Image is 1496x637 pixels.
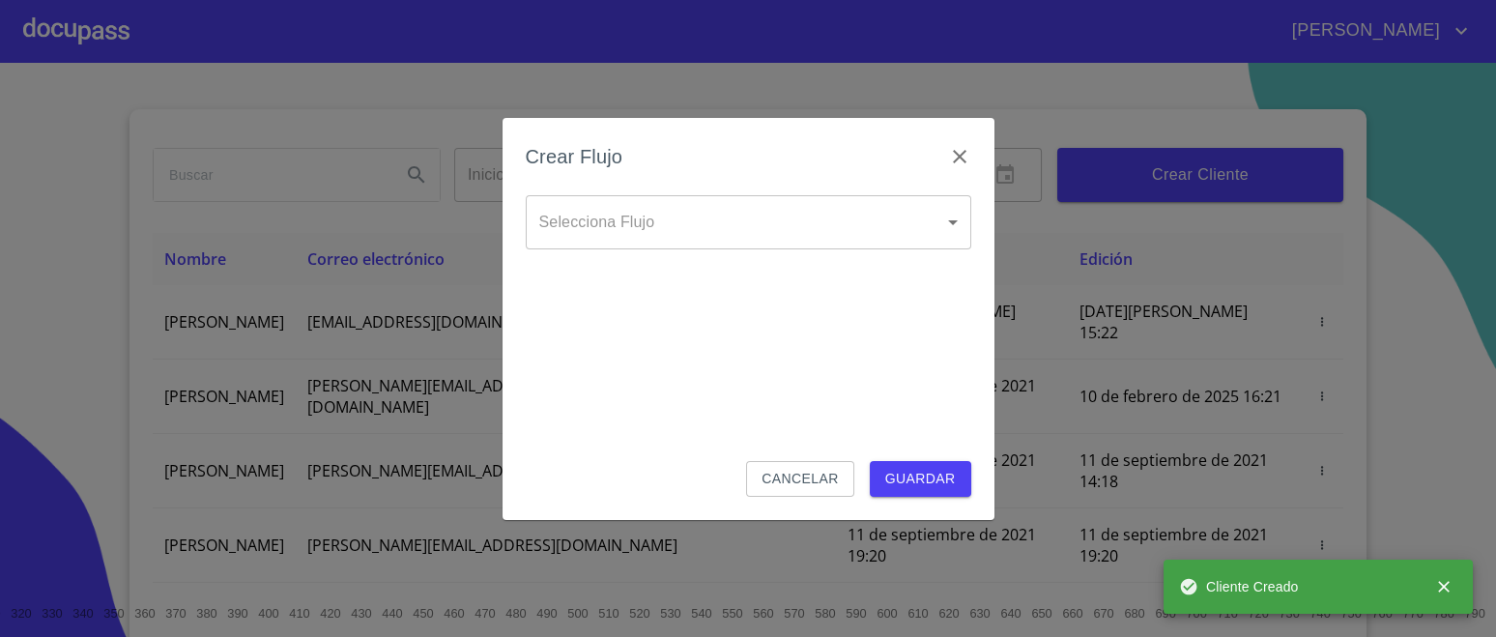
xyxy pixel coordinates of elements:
[885,467,956,491] span: Guardar
[526,195,971,249] div: ​
[762,467,838,491] span: Cancelar
[1179,577,1299,596] span: Cliente Creado
[1423,565,1465,608] button: close
[870,461,971,497] button: Guardar
[526,141,623,172] h6: Crear Flujo
[746,461,853,497] button: Cancelar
